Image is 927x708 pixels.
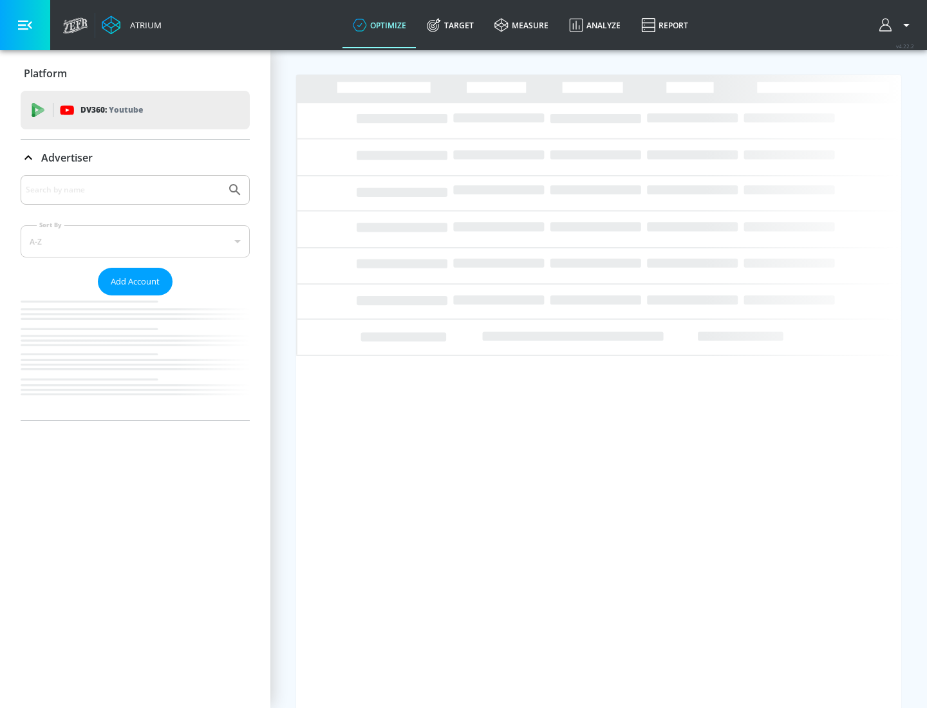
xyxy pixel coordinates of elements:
[21,295,250,420] nav: list of Advertiser
[109,103,143,116] p: Youtube
[41,151,93,165] p: Advertiser
[21,91,250,129] div: DV360: Youtube
[111,274,160,289] span: Add Account
[631,2,698,48] a: Report
[24,66,67,80] p: Platform
[125,19,162,31] div: Atrium
[21,55,250,91] div: Platform
[21,175,250,420] div: Advertiser
[21,140,250,176] div: Advertiser
[342,2,417,48] a: optimize
[26,182,221,198] input: Search by name
[21,225,250,257] div: A-Z
[98,268,173,295] button: Add Account
[80,103,143,117] p: DV360:
[896,42,914,50] span: v 4.22.2
[37,221,64,229] label: Sort By
[417,2,484,48] a: Target
[484,2,559,48] a: measure
[102,15,162,35] a: Atrium
[559,2,631,48] a: Analyze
